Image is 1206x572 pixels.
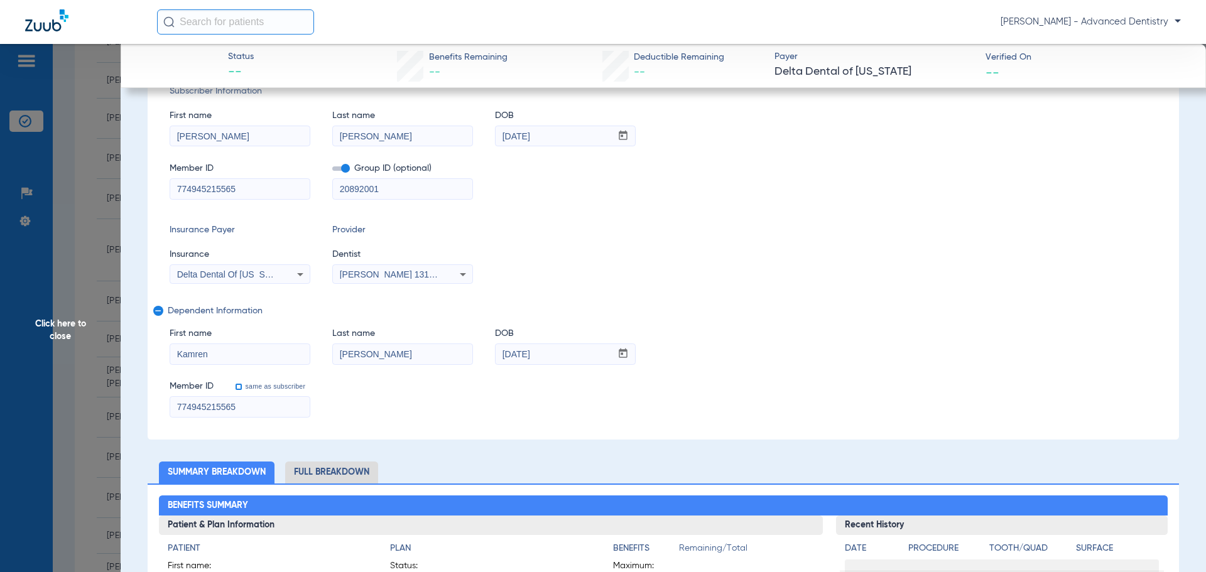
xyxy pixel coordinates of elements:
span: Member ID [170,380,214,393]
h3: Patient & Plan Information [159,515,823,536]
span: Insurance Payer [170,224,310,237]
span: -- [986,65,999,78]
h4: Patient [168,542,369,555]
h4: Benefits [613,542,679,555]
app-breakdown-title: Date [845,542,898,559]
h4: Surface [1076,542,1159,555]
span: DOB [495,327,636,340]
app-breakdown-title: Benefits [613,542,679,559]
span: Deductible Remaining [634,51,724,64]
span: -- [634,67,645,78]
span: Status [228,50,254,63]
h2: Benefits Summary [159,495,1168,515]
label: same as subscriber [243,382,306,391]
h4: Procedure [908,542,985,555]
button: Open calendar [611,126,636,146]
app-breakdown-title: Procedure [908,542,985,559]
span: Verified On [986,51,1186,64]
app-breakdown-title: Tooth/Quad [989,542,1072,559]
span: [PERSON_NAME] - Advanced Dentistry [1001,16,1181,28]
li: Summary Breakdown [159,461,274,483]
h4: Tooth/Quad [989,542,1072,555]
mat-icon: remove [153,306,161,321]
span: Provider [332,224,473,237]
span: -- [429,67,440,78]
span: [PERSON_NAME] 1316321540 [340,269,464,279]
span: DOB [495,109,636,122]
span: Dependent Information [168,306,1155,316]
input: Search for patients [157,9,314,35]
span: Insurance [170,248,310,261]
span: Dentist [332,248,473,261]
span: Delta Dental Of [US_STATE] [177,269,289,279]
span: First name [170,327,310,340]
h4: Date [845,542,898,555]
span: Delta Dental of [US_STATE] [774,64,975,80]
span: -- [228,64,254,82]
span: Last name [332,109,473,122]
span: Member ID [170,162,310,175]
span: Payer [774,50,975,63]
li: Full Breakdown [285,461,378,483]
span: Last name [332,327,473,340]
h3: Recent History [836,515,1168,536]
app-breakdown-title: Surface [1076,542,1159,559]
h4: Plan [390,542,591,555]
span: Subscriber Information [170,85,1157,98]
img: Search Icon [163,16,175,28]
button: Open calendar [611,344,636,364]
span: First name [170,109,310,122]
span: Group ID (optional) [332,162,473,175]
img: Zuub Logo [25,9,68,31]
span: Remaining/Total [679,542,814,559]
span: Benefits Remaining [429,51,508,64]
